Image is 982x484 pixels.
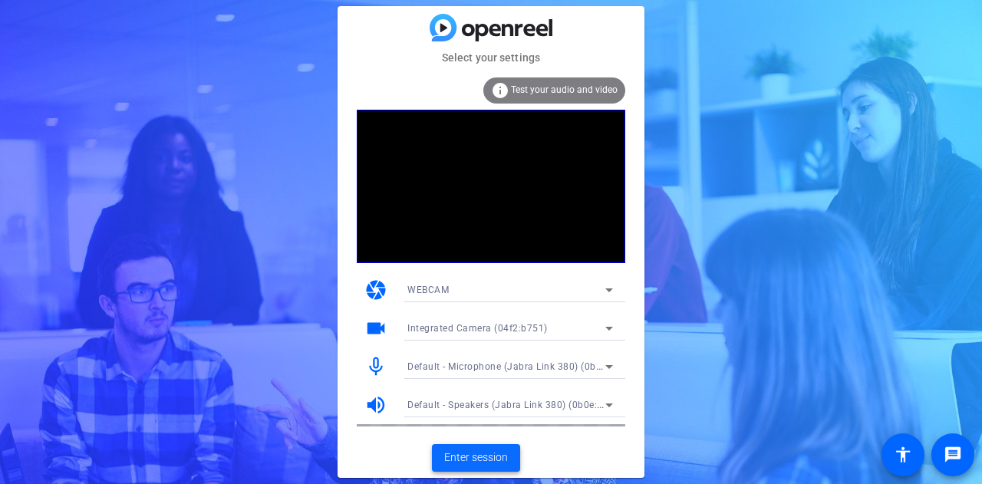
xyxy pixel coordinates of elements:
span: WEBCAM [407,285,449,295]
mat-icon: accessibility [894,446,912,464]
span: Default - Microphone (Jabra Link 380) (0b0e:24c7) [407,360,635,372]
img: blue-gradient.svg [430,14,552,41]
mat-icon: videocam [364,317,387,340]
span: Default - Speakers (Jabra Link 380) (0b0e:24c7) [407,398,623,410]
span: Test your audio and video [511,84,618,95]
span: Enter session [444,449,508,466]
span: Integrated Camera (04f2:b751) [407,323,548,334]
mat-icon: mic_none [364,355,387,378]
mat-icon: volume_up [364,393,387,417]
mat-icon: message [944,446,962,464]
mat-icon: info [491,81,509,100]
mat-card-subtitle: Select your settings [338,49,644,66]
button: Enter session [432,444,520,472]
mat-icon: camera [364,278,387,301]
